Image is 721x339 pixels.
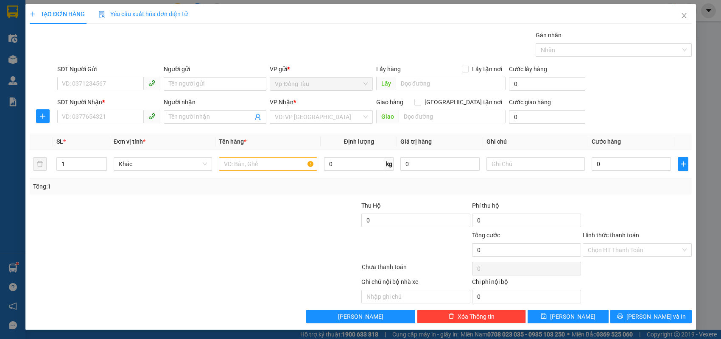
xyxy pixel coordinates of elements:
[483,133,588,150] th: Ghi chú
[57,97,160,107] div: SĐT Người Nhận
[361,202,381,209] span: Thu Hộ
[550,312,595,321] span: [PERSON_NAME]
[270,64,373,74] div: VP gửi
[163,97,266,107] div: Người nhận
[509,99,551,106] label: Cước giao hàng
[678,161,688,167] span: plus
[536,32,562,39] label: Gán nhãn
[472,277,581,290] div: Chi phí nội bộ
[344,138,374,145] span: Định lượng
[509,77,585,91] input: Cước lấy hàng
[376,99,403,106] span: Giao hàng
[219,138,246,145] span: Tên hàng
[360,262,471,277] div: Chưa thanh toán
[385,157,394,171] span: kg
[376,66,401,72] span: Lấy hàng
[421,97,506,107] span: [GEOGRAPHIC_DATA] tận nơi
[672,4,696,28] button: Close
[472,201,581,214] div: Phí thu hộ
[8,7,76,34] strong: CÔNG TY TNHH DỊCH VỤ DU LỊCH THỜI ĐẠI
[448,313,454,320] span: delete
[457,312,494,321] span: Xóa Thông tin
[148,113,155,119] span: phone
[509,110,585,124] input: Cước giao hàng
[400,157,480,171] input: 0
[6,36,79,67] span: Chuyển phát nhanh: [GEOGRAPHIC_DATA] - [GEOGRAPHIC_DATA]
[399,110,506,123] input: Dọc đường
[527,310,609,323] button: save[PERSON_NAME]
[610,310,692,323] button: printer[PERSON_NAME] và In
[33,182,279,191] div: Tổng: 1
[541,313,547,320] span: save
[361,277,470,290] div: Ghi chú nội bộ nhà xe
[396,77,506,90] input: Dọc đường
[30,11,36,17] span: plus
[114,138,145,145] span: Đơn vị tính
[254,114,261,120] span: user-add
[80,57,130,66] span: DT1208250081
[36,113,49,119] span: plus
[163,64,266,74] div: Người gửi
[400,138,432,145] span: Giá trị hàng
[119,158,207,170] span: Khác
[626,312,686,321] span: [PERSON_NAME] và In
[592,138,621,145] span: Cước hàng
[509,66,547,72] label: Cước lấy hàng
[56,138,63,145] span: SL
[376,77,396,90] span: Lấy
[583,232,639,239] label: Hình thức thanh toán
[3,30,5,73] img: logo
[376,110,399,123] span: Giao
[30,11,85,17] span: TẠO ĐƠN HÀNG
[681,12,687,19] span: close
[57,64,160,74] div: SĐT Người Gửi
[98,11,105,18] img: icon
[361,290,470,303] input: Nhập ghi chú
[98,11,188,17] span: Yêu cầu xuất hóa đơn điện tử
[36,109,49,123] button: plus
[148,80,155,86] span: phone
[219,157,317,171] input: VD: Bàn, Ghế
[338,312,383,321] span: [PERSON_NAME]
[486,157,585,171] input: Ghi Chú
[617,313,623,320] span: printer
[469,64,506,74] span: Lấy tận nơi
[416,310,525,323] button: deleteXóa Thông tin
[270,99,293,106] span: VP Nhận
[472,232,500,239] span: Tổng cước
[275,78,368,90] span: Vp Đồng Tàu
[306,310,415,323] button: [PERSON_NAME]
[33,157,47,171] button: delete
[678,157,688,171] button: plus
